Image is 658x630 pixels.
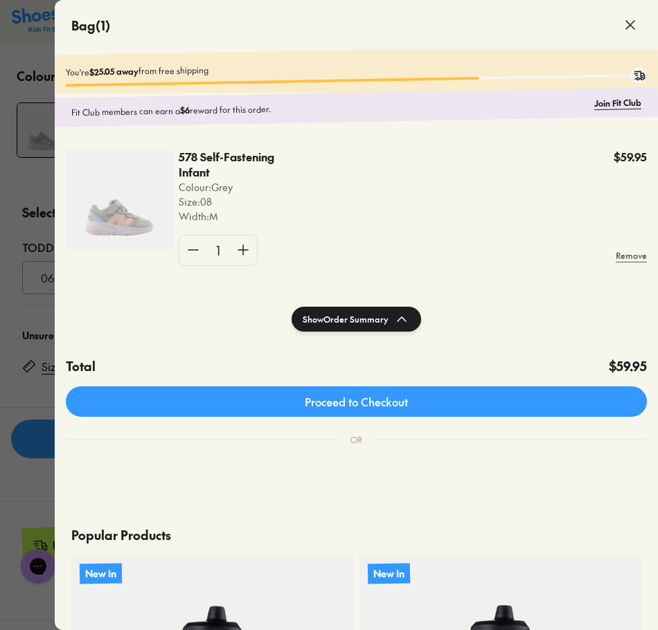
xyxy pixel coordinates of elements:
p: Popular Products [71,514,641,555]
a: Join Fit Club [594,96,641,109]
button: Open gorgias live chat [7,5,42,39]
button: ShowOrder Summary [292,307,421,332]
div: 1 [207,235,229,265]
p: 578 Self-Fastening Infant [179,150,283,180]
p: Fit Club members can earn a reward for this order. [71,97,589,118]
p: Colour: Grey [179,180,308,195]
img: 4-551759.jpg [66,150,173,249]
p: $59.95 [614,150,647,165]
h4: Bag ( 1 ) [71,16,110,35]
p: Width : M [179,209,308,224]
p: You're from free shipping [66,56,647,79]
h4: Total [66,357,96,375]
p: New In [367,563,409,584]
p: Size : 08 [179,195,308,209]
p: New In [80,563,122,584]
a: Proceed to Checkout [66,386,647,417]
div: OR [339,422,373,457]
iframe: PayPal-paypal [66,474,647,511]
h4: $59.95 [609,357,647,375]
b: $25.05 away [89,65,139,77]
b: $6 [180,105,190,116]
